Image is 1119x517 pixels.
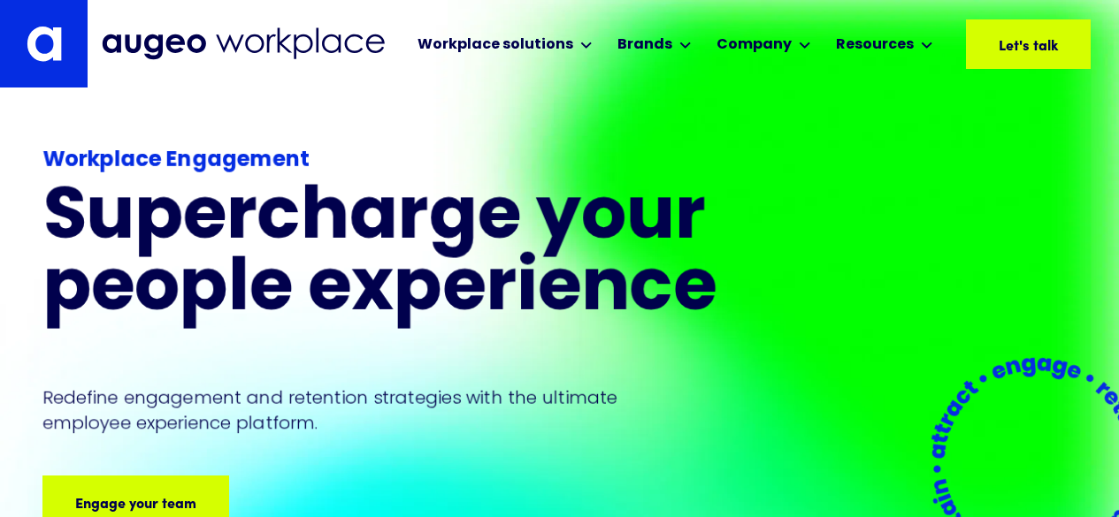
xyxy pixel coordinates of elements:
p: Redefine engagement and retention strategies with the ultimate employee experience platform. [42,385,651,435]
div: Workplace solutions [418,34,573,56]
img: Augeo Workplace business unit full logo in mignight blue. [102,27,385,60]
div: Brands [617,34,672,56]
img: Augeo's "a" monogram decorative logo in white. [27,26,62,62]
div: Resources [836,34,914,56]
div: Workplace Engagement [42,145,807,177]
h1: Supercharge your people experience [42,184,807,327]
div: Company [717,34,792,56]
a: Let's talk [966,19,1091,69]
